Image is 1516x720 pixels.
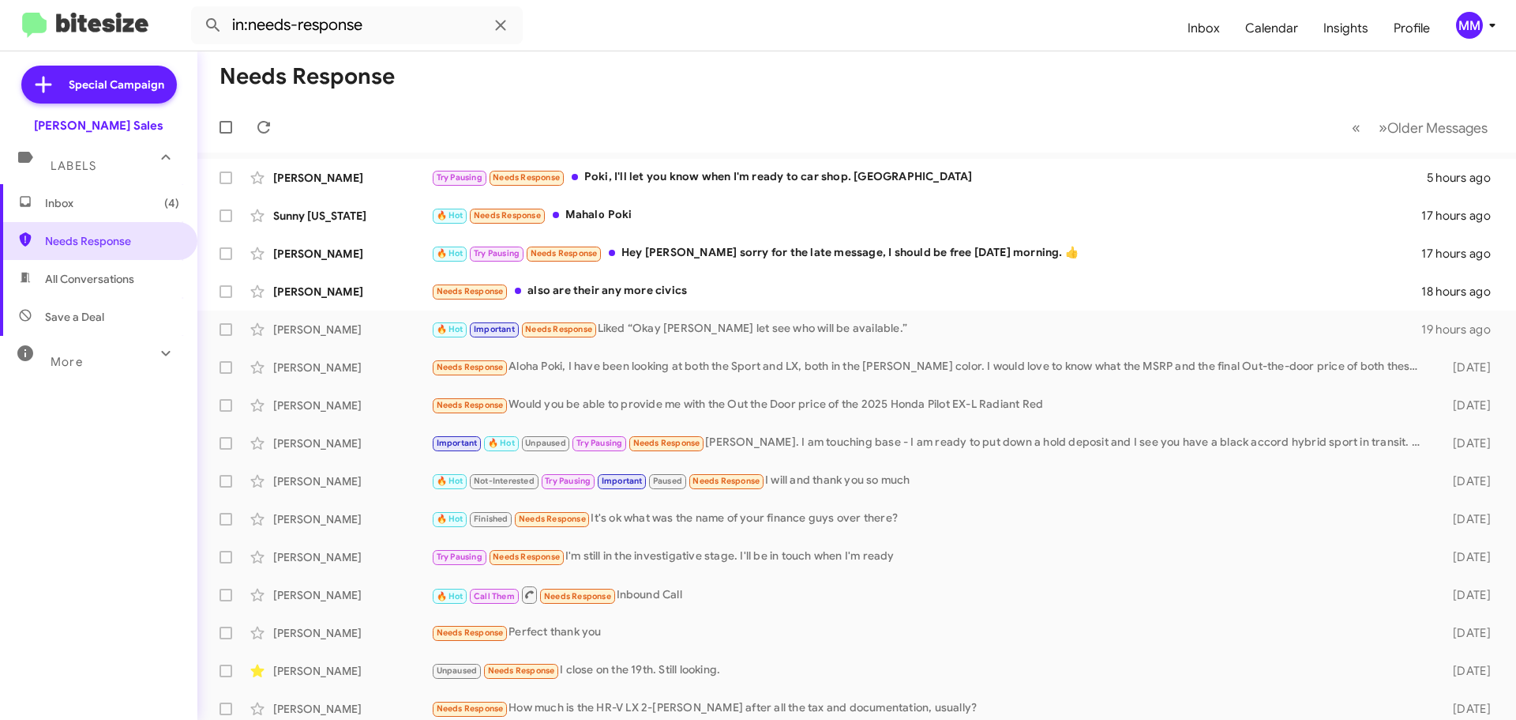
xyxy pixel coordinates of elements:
div: Perfect thank you [431,624,1428,642]
span: « [1352,118,1360,138]
span: Not-Interested [474,476,535,486]
nav: Page navigation example [1343,111,1497,144]
div: also are their any more civics [431,282,1421,300]
span: Needs Response [544,591,611,601]
span: Save a Deal [45,309,104,325]
span: Older Messages [1387,119,1488,137]
div: [PERSON_NAME] [273,398,431,413]
div: [PERSON_NAME] [273,284,431,300]
div: 5 hours ago [1427,170,1503,186]
span: Needs Response [437,362,504,372]
div: 19 hours ago [1421,322,1503,337]
div: [DATE] [1428,625,1503,641]
span: Needs Response [493,172,560,183]
span: Needs Response [525,324,592,334]
div: [DATE] [1428,435,1503,451]
span: Needs Response [519,514,586,524]
span: Unpaused [525,438,566,448]
div: Poki, I'll let you know when I'm ready to car shop. [GEOGRAPHIC_DATA] [431,168,1427,187]
div: [DATE] [1428,511,1503,527]
div: [DATE] [1428,587,1503,603]
div: I'm still in the investigative stage. I'll be in touch when I'm ready [431,548,1428,566]
span: Try Pausing [437,172,482,183]
div: [PERSON_NAME] [273,511,431,527]
div: [PERSON_NAME] [273,322,431,337]
div: [DATE] [1428,701,1503,717]
span: Needs Response [633,438,700,448]
button: MM [1443,12,1499,39]
div: [DATE] [1428,663,1503,679]
div: [DATE] [1428,360,1503,375]
span: Needs Response [437,628,504,638]
span: Needs Response [531,248,598,258]
span: 🔥 Hot [437,210,463,221]
span: Try Pausing [474,248,520,258]
div: It's ok what was the name of your finance guys over there? [431,510,1428,528]
span: Needs Response [437,703,504,714]
span: More [51,355,83,369]
div: [PERSON_NAME] [273,473,431,489]
a: Profile [1381,6,1443,51]
button: Previous [1342,111,1370,144]
div: Hey [PERSON_NAME] sorry for the late message, I should be free [DATE] morning. 👍 [431,244,1421,262]
div: [PERSON_NAME] [273,360,431,375]
span: 🔥 Hot [437,591,463,601]
div: Mahalo Poki [431,206,1421,224]
span: Try Pausing [576,438,622,448]
a: Calendar [1233,6,1311,51]
div: [PERSON_NAME] [273,625,431,641]
div: I close on the 19th. Still looking. [431,662,1428,680]
div: [PERSON_NAME] [273,663,431,679]
a: Inbox [1175,6,1233,51]
span: Needs Response [692,476,760,486]
div: 18 hours ago [1421,284,1503,300]
span: Paused [653,476,682,486]
div: [PERSON_NAME] [273,549,431,565]
span: 🔥 Hot [437,324,463,334]
span: Needs Response [493,552,560,562]
span: Important [437,438,478,448]
span: Needs Response [437,286,504,296]
div: [PERSON_NAME] [273,701,431,717]
button: Next [1369,111,1497,144]
span: Call Them [474,591,515,601]
span: Try Pausing [545,476,591,486]
div: [PERSON_NAME] [273,246,431,262]
a: Special Campaign [21,66,177,104]
a: Insights [1311,6,1381,51]
div: [PERSON_NAME]. I am touching base - I am ready to put down a hold deposit and I see you have a bl... [431,434,1428,452]
span: 🔥 Hot [488,438,515,448]
div: [DATE] [1428,398,1503,413]
div: 17 hours ago [1421,246,1503,262]
div: [PERSON_NAME] [273,435,431,451]
span: All Conversations [45,271,134,287]
div: MM [1456,12,1483,39]
div: [PERSON_NAME] [273,587,431,603]
span: » [1379,118,1387,138]
div: [DATE] [1428,473,1503,489]
span: 🔥 Hot [437,248,463,258]
div: 17 hours ago [1421,208,1503,224]
span: Needs Response [45,233,179,249]
span: 🔥 Hot [437,476,463,486]
span: Important [602,476,643,486]
div: Aloha Poki, I have been looking at both the Sport and LX, both in the [PERSON_NAME] color. I woul... [431,358,1428,376]
span: Needs Response [488,665,555,676]
span: Needs Response [437,400,504,410]
span: Inbox [45,195,179,211]
h1: Needs Response [220,64,395,89]
span: Unpaused [437,665,478,676]
span: Labels [51,159,96,173]
div: How much is the HR-V LX 2-[PERSON_NAME] after all the tax and documentation, usually? [431,699,1428,718]
div: Would you be able to provide me with the Out the Door price of the 2025 Honda Pilot EX-L Radiant Red [431,396,1428,414]
span: (4) [164,195,179,211]
div: Sunny [US_STATE] [273,208,431,224]
div: Liked “Okay [PERSON_NAME] let see who will be available.” [431,320,1421,338]
div: [PERSON_NAME] Sales [34,118,163,134]
div: [DATE] [1428,549,1503,565]
span: Finished [474,514,508,524]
